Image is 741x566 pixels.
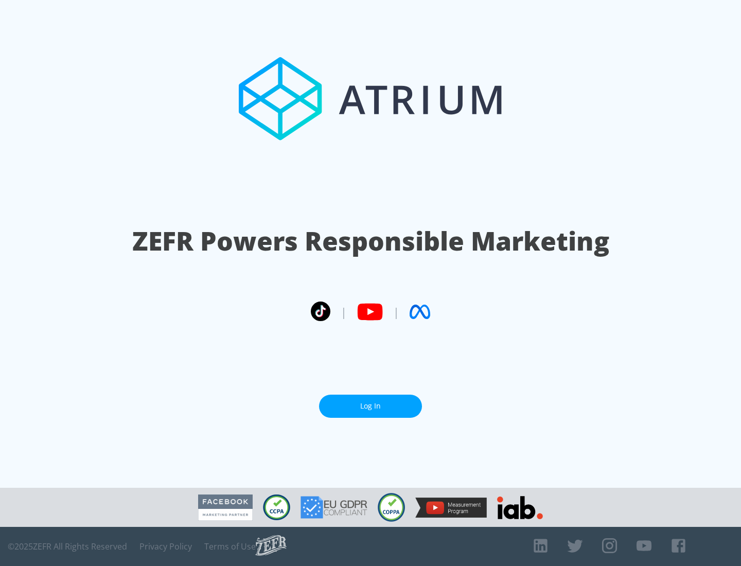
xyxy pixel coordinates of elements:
img: COPPA Compliant [378,493,405,522]
img: IAB [497,496,543,519]
h1: ZEFR Powers Responsible Marketing [132,223,609,259]
a: Terms of Use [204,541,256,552]
img: Facebook Marketing Partner [198,494,253,521]
img: YouTube Measurement Program [415,498,487,518]
span: | [341,304,347,320]
img: GDPR Compliant [301,496,367,519]
span: | [393,304,399,320]
span: © 2025 ZEFR All Rights Reserved [8,541,127,552]
a: Privacy Policy [139,541,192,552]
img: CCPA Compliant [263,494,290,520]
a: Log In [319,395,422,418]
